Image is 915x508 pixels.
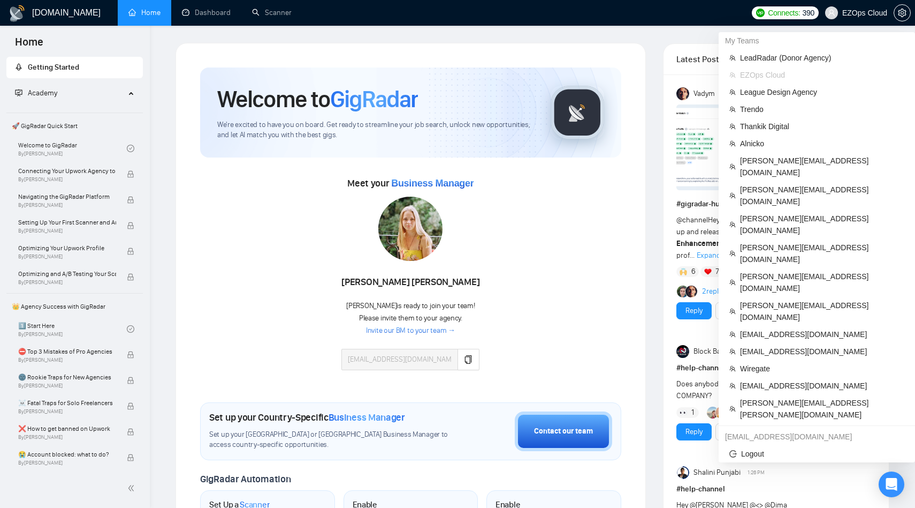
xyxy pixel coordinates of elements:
span: By [PERSON_NAME] [18,279,116,286]
span: user [828,9,835,17]
button: copy [457,349,480,370]
span: team [729,383,736,389]
h1: # help-channel [676,362,876,374]
span: Please invite them to your agency. [359,313,462,323]
img: upwork-logo.png [756,9,765,17]
span: Meet your [347,177,474,189]
span: lock [127,428,134,436]
span: By [PERSON_NAME] [18,228,116,234]
span: lock [127,273,134,281]
a: Reply [685,426,703,438]
span: team [729,72,736,78]
div: My Teams [719,32,915,49]
span: [PERSON_NAME][EMAIL_ADDRESS][PERSON_NAME][DOMAIN_NAME] [740,397,904,421]
li: Getting Started [6,57,143,78]
span: By [PERSON_NAME] [18,176,116,183]
h1: Welcome to [217,85,418,114]
span: ☠️ Fatal Traps for Solo Freelancers [18,398,116,408]
span: team [729,348,736,355]
button: Reply [676,423,712,440]
span: team [729,163,736,170]
span: lock [127,248,134,255]
span: team [729,89,736,95]
span: By [PERSON_NAME] [18,202,116,208]
span: Does anybody know about the LIFTED UPWORK NEW COMPANY? [676,379,844,400]
span: team [729,279,736,286]
span: 1 [691,407,694,418]
h1: # gigradar-hub [676,198,876,210]
span: Academy [15,88,57,98]
span: By [PERSON_NAME] [18,383,116,389]
span: Optimizing and A/B Testing Your Scanner for Better Results [18,268,116,279]
span: team [729,221,736,228]
h1: Set up your Country-Specific [209,412,405,423]
span: team [729,140,736,147]
span: lock [127,377,134,384]
span: Navigating the GigRadar Platform [18,191,116,202]
span: Set up your [GEOGRAPHIC_DATA] or [GEOGRAPHIC_DATA] Business Manager to access country-specific op... [209,430,451,450]
a: dashboardDashboard [182,8,231,17]
span: team [729,250,736,257]
span: LeadRadar (Donor Agency) [740,52,904,64]
a: homeHome [128,8,161,17]
a: Invite our BM to your team → [366,326,455,336]
span: team [729,331,736,338]
span: GigRadar [330,85,418,114]
span: [PERSON_NAME][EMAIL_ADDRESS][DOMAIN_NAME] [740,242,904,265]
img: logo [9,5,26,22]
button: Contact our team [515,412,612,451]
span: ⛔ Top 3 Mistakes of Pro Agencies [18,346,116,357]
img: 👀 [680,409,687,416]
span: Optimizing Your Upwork Profile [18,243,116,253]
span: Vadym [693,88,715,100]
img: Vadym [676,87,689,100]
img: 1686179443565-78.jpg [378,197,443,261]
span: EZOps Cloud [740,69,904,81]
span: copy [464,355,472,364]
span: team [729,406,736,412]
span: 🌚 Rookie Traps for New Agencies [18,372,116,383]
span: rocket [15,63,22,71]
span: League Design Agency [740,86,904,98]
span: 6 [691,266,696,277]
span: We're excited to have you on board. Get ready to streamline your job search, unlock new opportuni... [217,120,533,140]
span: Logout [729,448,904,460]
div: Open Intercom Messenger [879,472,904,497]
span: [EMAIL_ADDRESS][DOMAIN_NAME] [740,346,904,357]
span: Alnicko [740,138,904,150]
span: [PERSON_NAME][EMAIL_ADDRESS][DOMAIN_NAME] [740,184,904,207]
span: lock [127,196,134,204]
span: lock [127,222,134,229]
span: [EMAIL_ADDRESS][DOMAIN_NAME] [740,380,904,392]
span: team [729,308,736,315]
span: team [729,192,736,199]
span: logout [729,450,737,458]
span: check-circle [127,325,134,333]
a: searchScanner [252,8,292,17]
h1: # help-channel [676,483,876,495]
span: lock [127,402,134,410]
span: lock [127,170,134,178]
span: team [729,123,736,130]
span: Block Band Marketing [693,346,764,357]
span: Academy [28,88,57,98]
span: ❌ How to get banned on Upwork [18,423,116,434]
span: team [729,55,736,61]
img: Alex B [677,286,689,297]
span: [PERSON_NAME][EMAIL_ADDRESS][DOMAIN_NAME] [740,213,904,236]
span: team [729,365,736,372]
span: Connecting Your Upwork Agency to GigRadar [18,166,116,176]
a: 1️⃣ Start HereBy[PERSON_NAME] [18,317,127,341]
span: Trendo [740,103,904,115]
span: lock [127,454,134,461]
span: GigRadar Automation [200,473,291,485]
span: double-left [127,483,138,494]
span: Setting Up Your First Scanner and Auto-Bidder [18,217,116,228]
img: 🙌 [680,268,687,275]
span: fund-projection-screen [15,89,22,96]
span: Connects: [768,7,800,19]
span: 👑 Agency Success with GigRadar [7,296,142,317]
span: [PERSON_NAME][EMAIL_ADDRESS][DOMAIN_NAME] [740,155,904,178]
a: setting [894,9,911,17]
img: ❤️ [704,268,712,275]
